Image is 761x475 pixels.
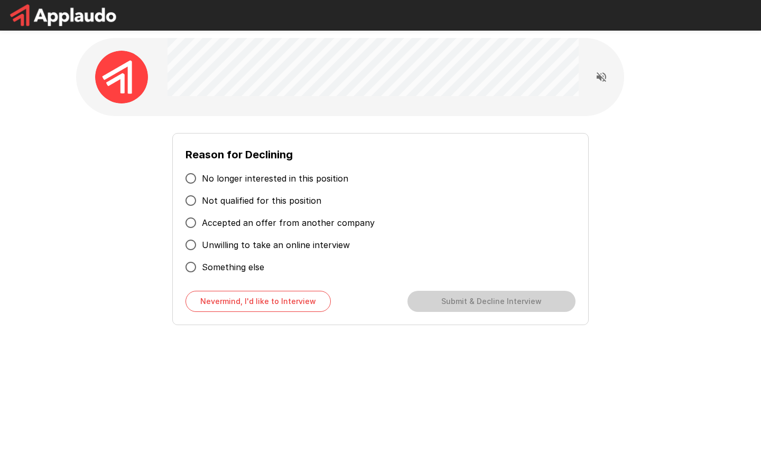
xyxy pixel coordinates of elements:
b: Reason for Declining [185,148,293,161]
span: Something else [202,261,264,273]
button: Read questions aloud [591,66,612,88]
span: No longer interested in this position [202,172,348,185]
span: Accepted an offer from another company [202,216,375,229]
img: applaudo_avatar.png [95,51,148,103]
button: Nevermind, I'd like to Interview [185,291,331,312]
span: Not qualified for this position [202,194,321,207]
span: Unwilling to take an online interview [202,239,350,251]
